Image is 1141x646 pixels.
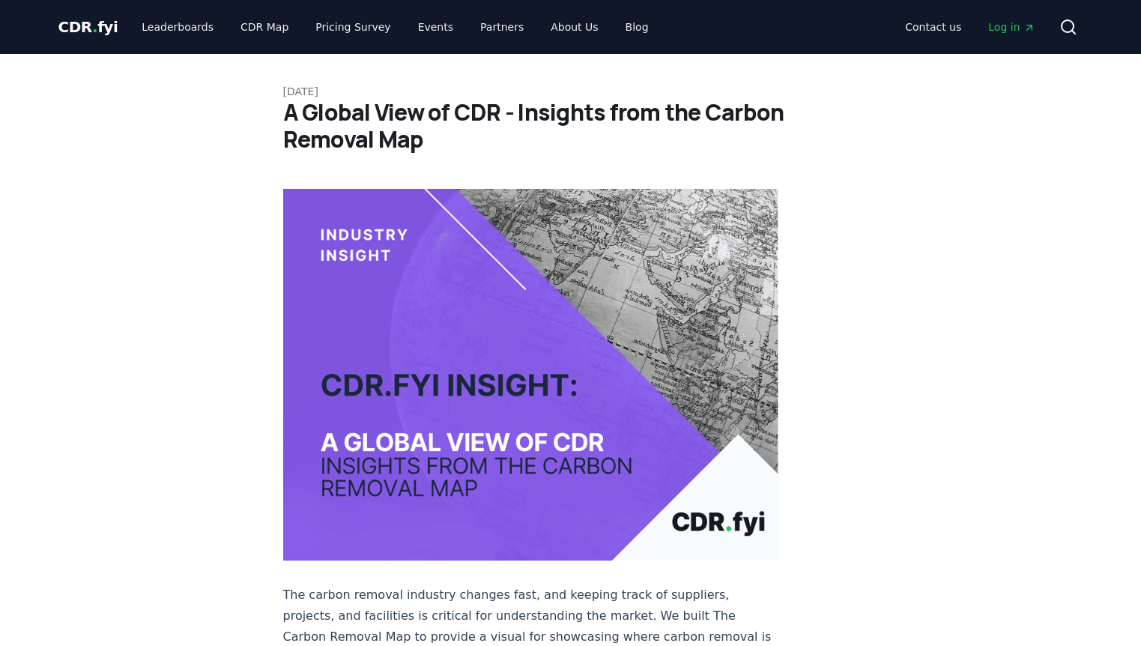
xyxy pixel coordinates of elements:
a: Log in [976,13,1047,40]
nav: Main [130,13,660,40]
a: Partners [468,13,536,40]
a: Events [406,13,465,40]
a: CDR.fyi [58,16,118,37]
nav: Main [893,13,1047,40]
a: About Us [539,13,610,40]
span: . [92,18,97,36]
h1: A Global View of CDR - Insights from the Carbon Removal Map [283,99,859,153]
img: blog post image [283,189,779,561]
a: Contact us [893,13,973,40]
a: CDR Map [228,13,300,40]
span: CDR fyi [58,18,118,36]
a: Leaderboards [130,13,226,40]
p: [DATE] [283,84,859,99]
a: Blog [614,13,661,40]
span: Log in [988,19,1035,34]
a: Pricing Survey [303,13,402,40]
